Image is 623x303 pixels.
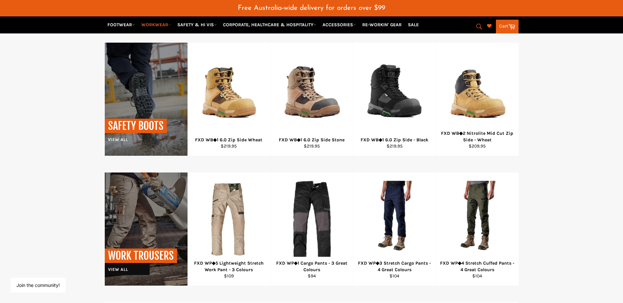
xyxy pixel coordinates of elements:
[362,55,428,123] img: FXD WB◆1 6.0 Zip Side Black - Workin' Gear
[238,5,385,11] span: Free Australia-wide delivery for orders over $99
[108,137,167,143] p: View all
[353,43,436,156] a: FXD WB◆1 6.0 Zip Side Black - Workin' Gear FXD WB◆1 6.0 Zip Side - Black $219.95
[108,267,177,273] p: View all
[357,137,432,143] div: FXD WB◆1 6.0 Zip Side - Black
[16,282,60,288] button: Join the community!
[440,130,514,143] div: FXD WB◆2 Nitrolite Mid Cut Zip Side - Wheat
[452,181,503,258] img: FXD WP◆4 Stretch Cuffed Pants - 4 Great Colours - Workin' Gear
[369,181,420,258] img: FXD WP◆3 Stretch Cargo Pants - 4 Great Colours - Workin' Gear
[357,273,432,279] div: $104
[196,55,262,124] img: FXD WB◆1 6.0 Zip Side Wheat - Workin' Gear
[357,260,432,273] div: FXD WP◆3 Stretch Cargo Pants - 4 Great Colours
[188,172,270,286] a: workin gear - FXD WP-5 LIGHTWEIGHT STRETCH WORK PANTS FXD WP◆5 Lightweight Stretch Work Pant - 3 ...
[105,172,188,286] a: WORK TROUSERS View all
[436,172,519,286] a: FXD WP◆4 Stretch Cuffed Pants - 4 Great Colours - Workin' Gear FXD WP◆4 Stretch Cuffed Pants - 4 ...
[191,260,266,273] div: FXD WP◆5 Lightweight Stretch Work Pant - 3 Colours
[191,143,266,149] div: $219.95
[105,43,188,156] a: SAFETY BOOTS View all
[444,55,510,123] img: FXD WB◆2 4.5 Zip Side Wheat Safety Boots - Workin' Gear
[105,119,167,133] p: SAFETY BOOTS
[279,55,345,123] img: FXD WB◆1 6.0 Zip Side Stone - Workin' Gear
[440,273,514,279] div: $104
[436,43,519,156] a: FXD WB◆2 4.5 Zip Side Wheat Safety Boots - Workin' Gear FXD WB◆2 Nitrolite Mid Cut Zip Side - Whe...
[191,137,266,143] div: FXD WB◆1 6.0 Zip Side Wheat
[320,19,359,30] a: ACCESSORIES
[270,172,353,286] a: FXD WP◆1 Cargo Pants - 4 Great Colours - Workin' Gear FXD WP◆1 Cargo Pants - 3 Great Colours $94
[275,260,349,273] div: FXD WP◆1 Cargo Pants - 3 Great Colours
[275,143,349,149] div: $219.95
[405,19,421,30] a: SALE
[275,273,349,279] div: $94
[291,181,332,258] img: FXD WP◆1 Cargo Pants - 4 Great Colours - Workin' Gear
[105,249,177,263] p: WORK TROUSERS
[270,43,353,156] a: FXD WB◆1 6.0 Zip Side Stone - Workin' Gear FXD WB◆1 6.0 Zip Side Stone $219.95
[440,260,514,273] div: FXD WP◆4 Stretch Cuffed Pants - 4 Great Colours
[188,43,270,156] a: FXD WB◆1 6.0 Zip Side Wheat - Workin' Gear FXD WB◆1 6.0 Zip Side Wheat $219.95
[175,19,219,30] a: SAFETY & HI VIS
[357,143,432,149] div: $219.95
[275,137,349,143] div: FXD WB◆1 6.0 Zip Side Stone
[191,273,266,279] div: $109
[496,20,519,33] a: Cart
[220,19,319,30] a: CORPORATE, HEALTHCARE & HOSPITALITY
[360,19,404,30] a: RE-WORKIN' GEAR
[440,143,514,149] div: $209.95
[198,181,260,258] img: workin gear - FXD WP-5 LIGHTWEIGHT STRETCH WORK PANTS
[139,19,174,30] a: WORKWEAR
[105,19,138,30] a: FOOTWEAR
[353,172,436,286] a: FXD WP◆3 Stretch Cargo Pants - 4 Great Colours - Workin' Gear FXD WP◆3 Stretch Cargo Pants - 4 Gr...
